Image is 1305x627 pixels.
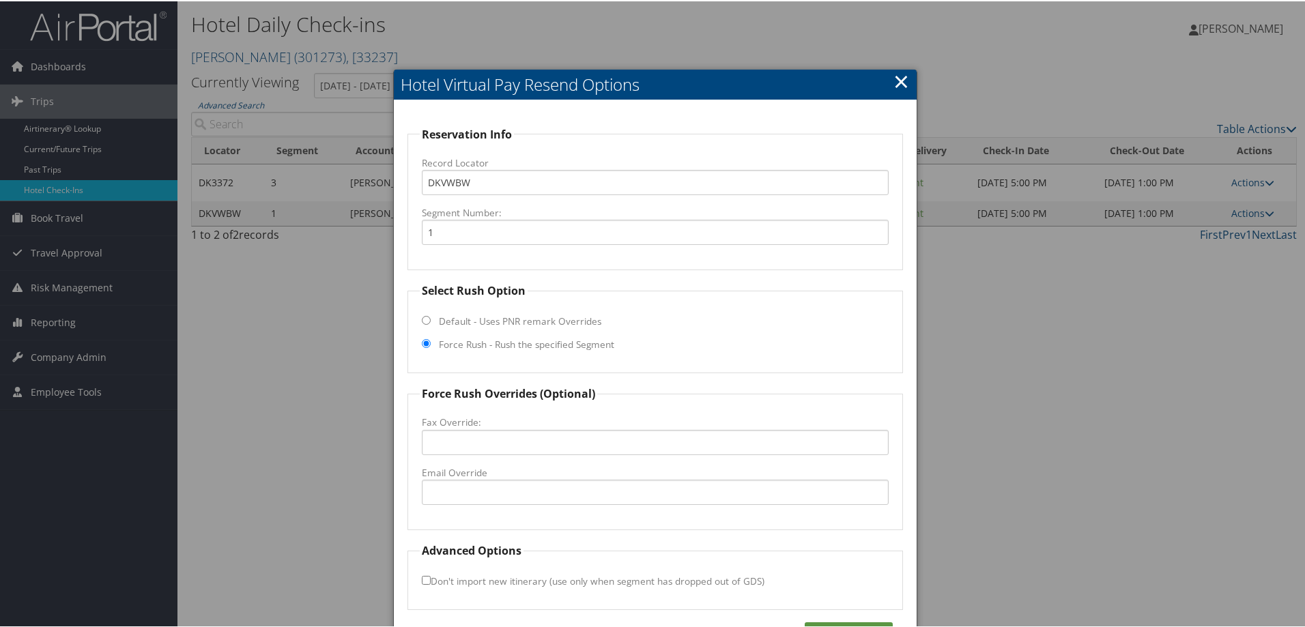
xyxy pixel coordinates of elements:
[439,313,601,327] label: Default - Uses PNR remark Overrides
[439,336,614,350] label: Force Rush - Rush the specified Segment
[422,155,889,169] label: Record Locator
[422,567,764,592] label: Don't import new itinerary (use only when segment has dropped out of GDS)
[893,66,909,93] a: Close
[420,281,528,297] legend: Select Rush Option
[422,414,889,428] label: Fax Override:
[420,384,597,400] legend: Force Rush Overrides (Optional)
[420,125,514,141] legend: Reservation Info
[422,574,431,583] input: Don't import new itinerary (use only when segment has dropped out of GDS)
[420,541,524,557] legend: Advanced Options
[422,205,889,218] label: Segment Number:
[422,465,889,478] label: Email Override
[394,68,917,98] h2: Hotel Virtual Pay Resend Options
